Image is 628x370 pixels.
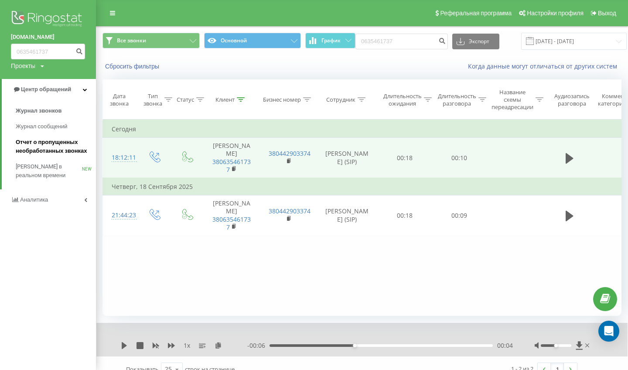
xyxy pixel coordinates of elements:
a: 380442903374 [269,207,311,215]
td: [PERSON_NAME] (SIP) [317,138,378,178]
span: Все звонки [117,37,146,44]
button: График [305,33,355,48]
div: Аудиозапись разговора [551,92,593,107]
input: Поиск по номеру [11,44,85,59]
a: Когда данные могут отличаться от других систем [468,62,621,70]
button: Все звонки [102,33,200,48]
span: Журнал звонков [16,106,61,115]
span: Отчет о пропущенных необработанных звонках [16,138,92,155]
div: Бизнес номер [263,96,301,103]
td: 00:10 [432,138,487,178]
div: 18:12:11 [112,149,129,166]
a: Журнал сообщений [16,119,96,134]
span: График [321,38,341,44]
span: Центр обращений [21,86,71,92]
a: 380442903374 [269,149,311,158]
div: 21:44:23 [112,207,129,224]
span: Настройки профиля [527,10,584,17]
td: [PERSON_NAME] (SIP) [317,195,378,236]
button: Экспорт [452,34,499,49]
div: Сотрудник [326,96,355,103]
button: Основной [204,33,301,48]
input: Поиск по номеру [355,34,448,49]
a: [DOMAIN_NAME] [11,33,85,41]
span: Аналитика [20,196,48,203]
a: [PERSON_NAME] в реальном времениNEW [16,159,96,183]
div: Статус [177,96,194,103]
div: Клиент [215,96,235,103]
span: - 00:06 [247,341,270,350]
td: 00:09 [432,195,487,236]
a: Центр обращений [2,79,96,100]
span: Журнал сообщений [16,122,67,131]
a: 380635461737 [212,158,251,174]
span: Реферальная программа [440,10,512,17]
div: Длительность ожидания [383,92,422,107]
div: Название схемы переадресации [491,89,533,111]
a: Отчет о пропущенных необработанных звонках [16,134,96,159]
span: [PERSON_NAME] в реальном времени [16,162,82,180]
span: Выход [598,10,616,17]
div: Accessibility label [554,344,558,347]
div: Тип звонка [143,92,162,107]
img: Ringostat logo [11,9,85,31]
span: 00:04 [497,341,513,350]
td: [PERSON_NAME] [203,195,260,236]
div: Open Intercom Messenger [598,321,619,342]
div: Accessibility label [353,344,356,347]
div: Длительность разговора [438,92,476,107]
div: Проекты [11,62,35,70]
a: Журнал звонков [16,103,96,119]
td: 00:18 [378,138,432,178]
div: Дата звонка [103,92,135,107]
button: Сбросить фильтры [102,62,164,70]
td: [PERSON_NAME] [203,138,260,178]
a: 380635461737 [212,215,251,231]
td: 00:18 [378,195,432,236]
span: 1 x [184,341,190,350]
